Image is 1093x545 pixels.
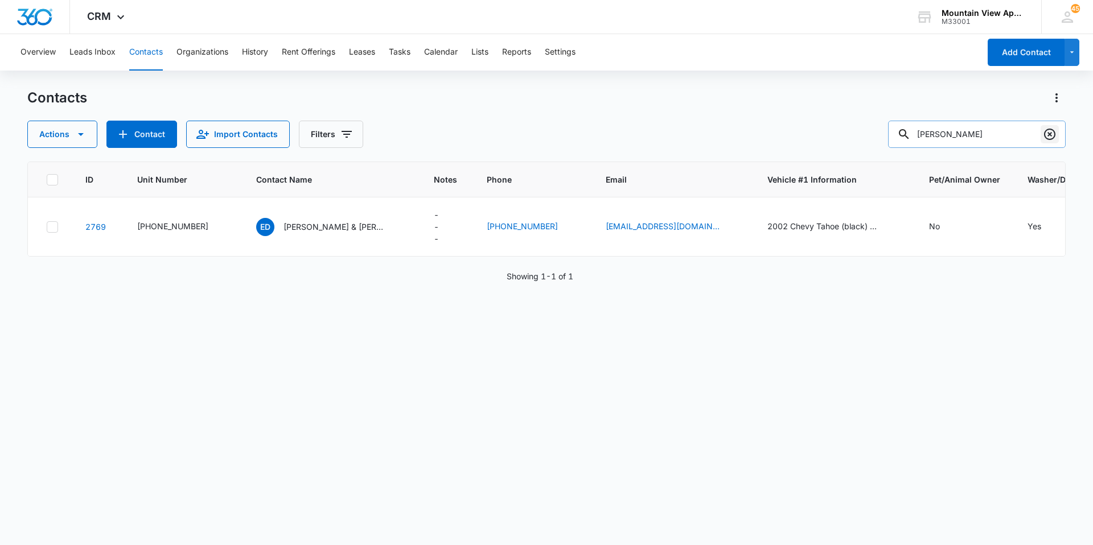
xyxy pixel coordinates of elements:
[507,270,573,282] p: Showing 1-1 of 1
[606,174,724,185] span: Email
[606,220,720,232] a: [EMAIL_ADDRESS][DOMAIN_NAME]
[389,34,410,71] button: Tasks
[1028,220,1041,232] div: Yes
[299,121,363,148] button: Filters
[434,209,459,245] div: Notes - - Select to Edit Field
[471,34,488,71] button: Lists
[106,121,177,148] button: Add Contact
[424,34,458,71] button: Calendar
[767,174,902,185] span: Vehicle #1 Information
[176,34,228,71] button: Organizations
[85,222,106,232] a: Navigate to contact details page for Elizabeth Davila & Melissa S Mireles
[606,220,740,234] div: Email - deanni0318@gmail.com - Select to Edit Field
[487,220,558,232] a: [PHONE_NUMBER]
[545,34,576,71] button: Settings
[256,174,390,185] span: Contact Name
[929,174,1000,185] span: Pet/Animal Owner
[87,10,111,22] span: CRM
[242,34,268,71] button: History
[282,34,335,71] button: Rent Offerings
[929,220,940,232] div: No
[487,220,578,234] div: Phone - (970) 689-1252 - Select to Edit Field
[349,34,375,71] button: Leases
[137,220,229,234] div: Unit Number - 545-1839-102 - Select to Edit Field
[767,220,902,234] div: Vehicle #1 Information - 2002 Chevy Tahoe (black) 928-OHC - Select to Edit Field
[186,121,290,148] button: Import Contacts
[929,220,960,234] div: Pet/Animal Owner - No - Select to Edit Field
[137,174,229,185] span: Unit Number
[988,39,1065,66] button: Add Contact
[888,121,1066,148] input: Search Contacts
[256,218,274,236] span: ED
[27,89,87,106] h1: Contacts
[129,34,163,71] button: Contacts
[767,220,881,232] div: 2002 Chevy Tahoe (black) 928-OHC
[1041,125,1059,143] button: Clear
[256,218,406,236] div: Contact Name - Elizabeth Davila & Melissa S Mireles - Select to Edit Field
[27,121,97,148] button: Actions
[434,209,439,245] div: ---
[85,174,93,185] span: ID
[942,18,1025,26] div: account id
[487,174,562,185] span: Phone
[434,174,459,185] span: Notes
[283,221,386,233] p: [PERSON_NAME] & [PERSON_NAME]
[502,34,531,71] button: Reports
[942,9,1025,18] div: account name
[1047,89,1066,107] button: Actions
[69,34,116,71] button: Leads Inbox
[1071,4,1080,13] div: notifications count
[20,34,56,71] button: Overview
[137,220,208,232] div: [PHONE_NUMBER]
[1071,4,1080,13] span: 45
[1028,220,1062,234] div: Washer/Dryer Renter - Yes - Select to Edit Field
